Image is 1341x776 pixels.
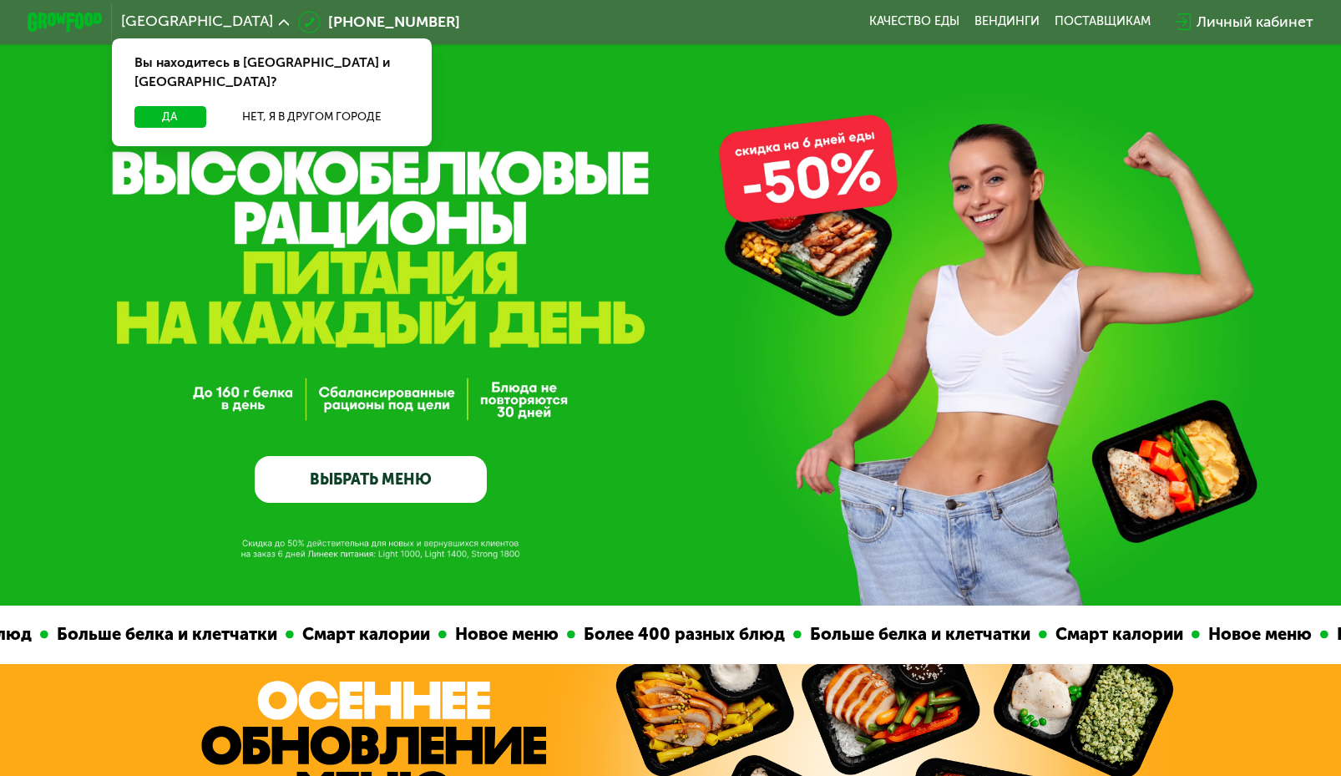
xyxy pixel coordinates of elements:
[134,106,206,129] button: Да
[569,621,787,647] div: Более 400 разных блюд
[287,621,432,647] div: Смарт калории
[1193,621,1313,647] div: Новое меню
[1040,621,1185,647] div: Смарт калории
[869,14,959,29] a: Качество еды
[42,621,279,647] div: Больше белка и клетчатки
[974,14,1040,29] a: Вендинги
[298,11,460,33] a: [PHONE_NUMBER]
[1197,11,1313,33] div: Личный кабинет
[440,621,560,647] div: Новое меню
[795,621,1032,647] div: Больше белка и клетчатки
[255,456,487,503] a: ВЫБРАТЬ МЕНЮ
[121,14,273,29] span: [GEOGRAPHIC_DATA]
[214,106,410,129] button: Нет, я в другом городе
[1055,14,1151,29] div: поставщикам
[112,38,433,105] div: Вы находитесь в [GEOGRAPHIC_DATA] и [GEOGRAPHIC_DATA]?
